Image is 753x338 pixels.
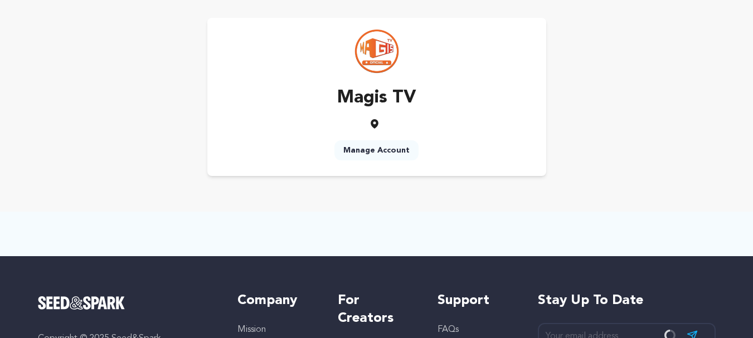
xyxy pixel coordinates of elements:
p: Magis TV [337,85,416,111]
a: Mission [237,325,266,334]
h5: Support [438,292,515,310]
h5: Company [237,292,315,310]
a: Manage Account [334,140,419,160]
h5: For Creators [338,292,415,327]
img: https://seedandspark-static.s3.us-east-2.amazonaws.com/images/User/002/309/823/medium/a70ca03d1aa... [354,29,399,74]
a: Seed&Spark Homepage [38,296,216,310]
img: Seed&Spark Logo [38,296,125,310]
a: FAQs [438,325,459,334]
h5: Stay up to date [538,292,716,310]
